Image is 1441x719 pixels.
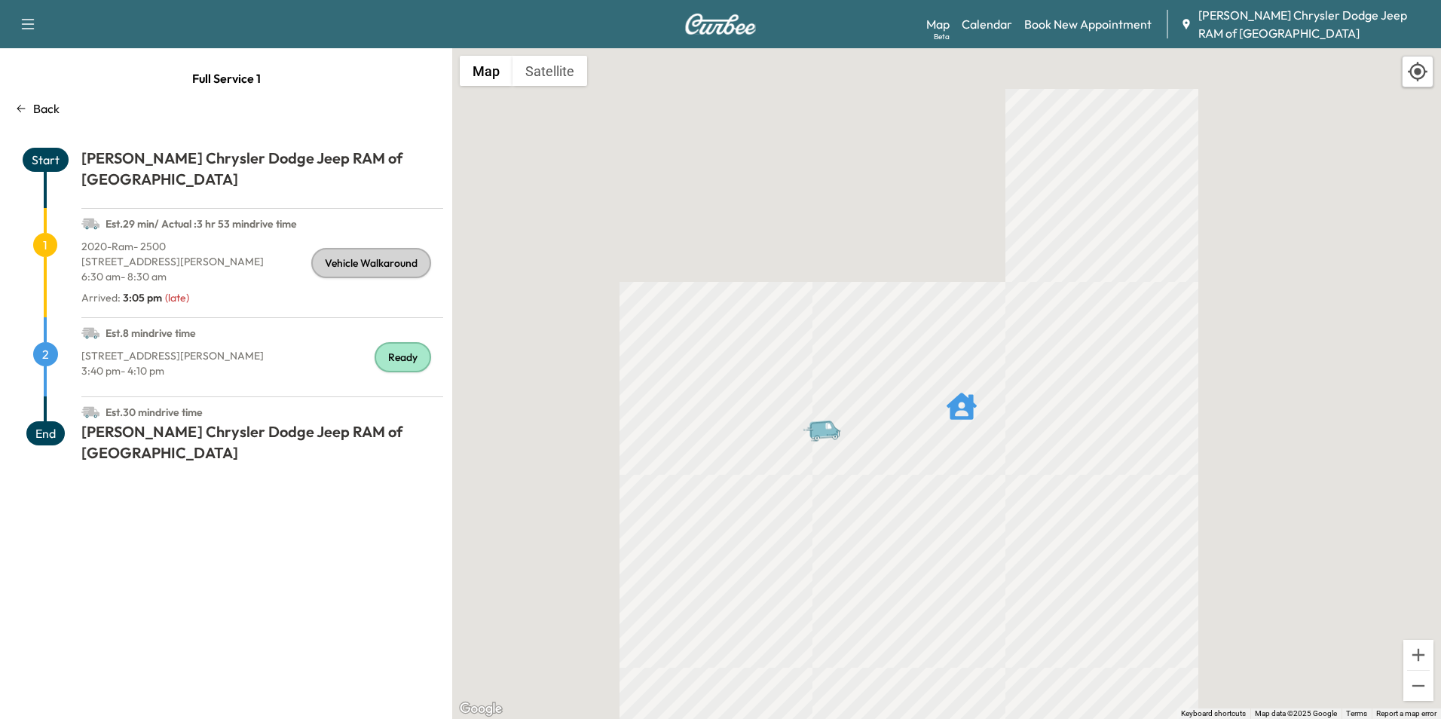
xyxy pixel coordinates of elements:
p: [STREET_ADDRESS][PERSON_NAME] [81,254,443,269]
span: Full Service 1 [192,63,261,93]
a: Terms (opens in new tab) [1346,709,1367,717]
div: Ready [375,342,431,372]
gmp-advanced-marker: Van [802,404,855,430]
span: Est. 30 min drive time [106,405,203,419]
button: Zoom out [1403,671,1433,701]
span: 3:05 pm [123,291,162,304]
img: Google [456,699,506,719]
button: Show street map [460,56,512,86]
span: [PERSON_NAME] Chrysler Dodge Jeep RAM of [GEOGRAPHIC_DATA] [1198,6,1429,42]
div: Vehicle Walkaround [311,248,431,278]
span: Est. 29 min / Actual : 3 hr 53 min drive time [106,217,297,231]
span: 1 [33,233,57,257]
button: Show satellite imagery [512,56,587,86]
span: Est. 8 min drive time [106,326,196,340]
span: ( late ) [165,291,189,304]
p: [STREET_ADDRESS][PERSON_NAME] [81,348,443,363]
h1: [PERSON_NAME] Chrysler Dodge Jeep RAM of [GEOGRAPHIC_DATA] [81,421,443,470]
p: Back [33,99,60,118]
a: MapBeta [926,15,950,33]
p: 3:40 pm - 4:10 pm [81,363,443,378]
a: Calendar [962,15,1012,33]
span: End [26,421,65,445]
button: Keyboard shortcuts [1181,708,1246,719]
h1: [PERSON_NAME] Chrysler Dodge Jeep RAM of [GEOGRAPHIC_DATA] [81,148,443,196]
span: Start [23,148,69,172]
span: Map data ©2025 Google [1255,709,1337,717]
p: Arrived : [81,290,162,305]
a: Open this area in Google Maps (opens a new window) [456,699,506,719]
a: Report a map error [1376,709,1436,717]
p: 2020 - Ram - 2500 [81,239,443,254]
div: Beta [934,31,950,42]
div: Recenter map [1402,56,1433,87]
button: Zoom in [1403,640,1433,670]
img: Curbee Logo [684,14,757,35]
p: 6:30 am - 8:30 am [81,269,443,284]
span: 2 [33,342,58,366]
a: Book New Appointment [1024,15,1152,33]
